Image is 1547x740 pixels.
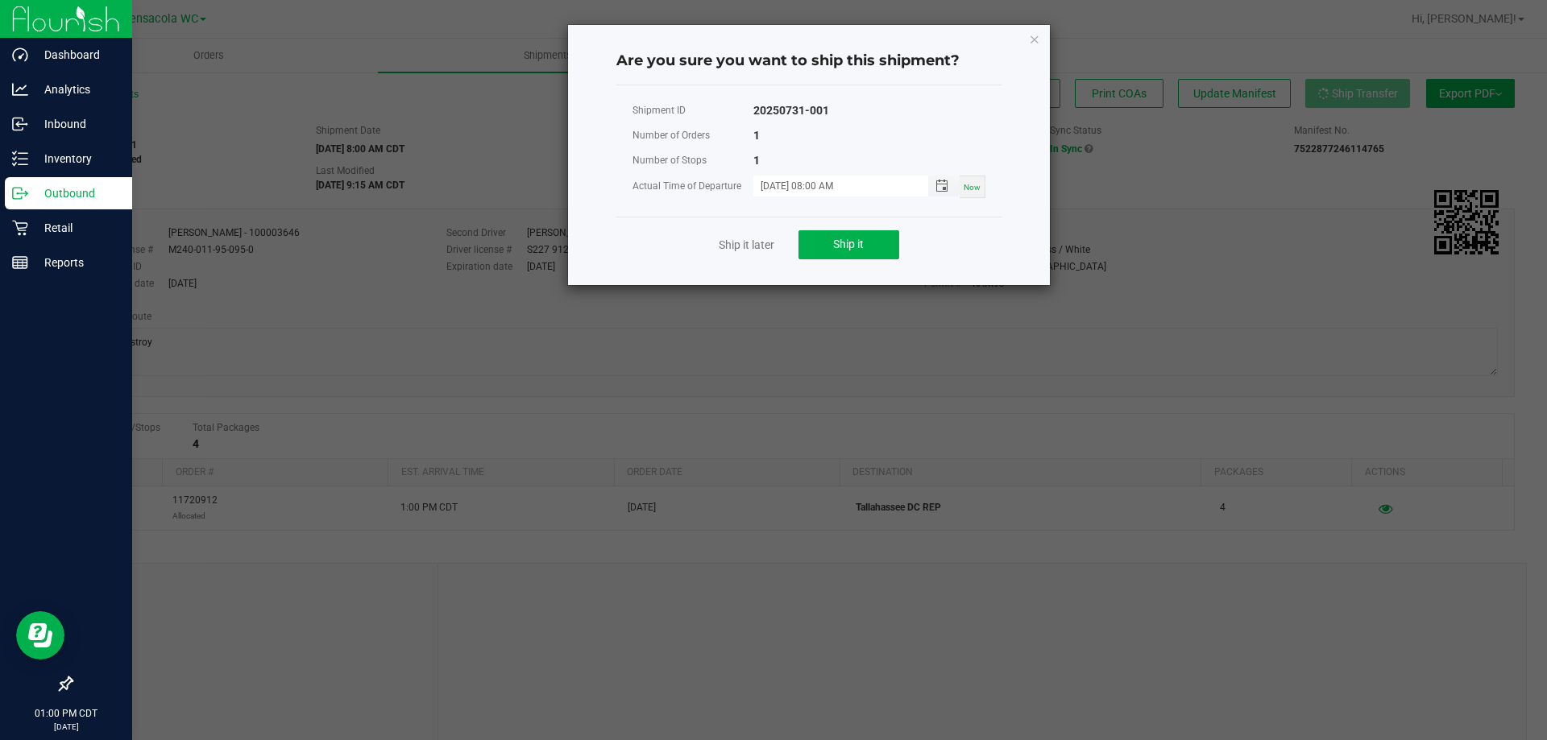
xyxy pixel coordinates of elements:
[928,176,960,196] span: Toggle popup
[632,176,753,196] div: Actual Time of Departure
[753,176,911,196] input: MM/dd/yyyy HH:MM a
[753,151,760,171] div: 1
[964,183,981,192] span: Now
[719,237,774,253] a: Ship it later
[833,238,864,250] span: Ship it
[632,151,753,171] div: Number of Stops
[632,101,753,121] div: Shipment ID
[1029,29,1040,48] button: Close
[16,611,64,659] iframe: Resource center
[798,230,899,259] button: Ship it
[753,101,829,121] div: 20250731-001
[632,126,753,146] div: Number of Orders
[616,51,1002,72] h4: Are you sure you want to ship this shipment?
[753,126,760,146] div: 1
